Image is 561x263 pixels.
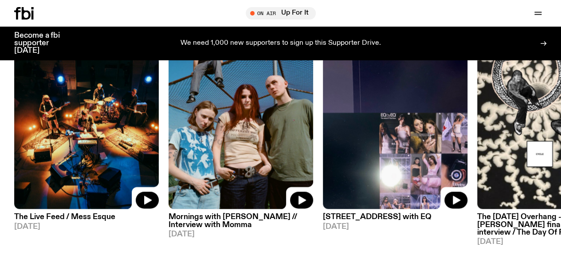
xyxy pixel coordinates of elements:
h3: The Live Feed / Mess Esque [14,213,159,221]
span: [DATE] [323,223,467,231]
a: [STREET_ADDRESS] with EQ[DATE] [323,209,467,230]
span: [DATE] [169,231,313,238]
h3: Become a fbi supporter [DATE] [14,32,71,55]
p: We need 1,000 new supporters to sign up this Supporter Drive. [180,39,381,47]
h3: Mornings with [PERSON_NAME] // Interview with Momma [169,213,313,228]
button: On AirUp For It [246,7,316,20]
a: The Live Feed / Mess Esque[DATE] [14,209,159,230]
h3: [STREET_ADDRESS] with EQ [323,213,467,221]
a: Mornings with [PERSON_NAME] // Interview with Momma[DATE] [169,209,313,238]
span: [DATE] [14,223,159,231]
